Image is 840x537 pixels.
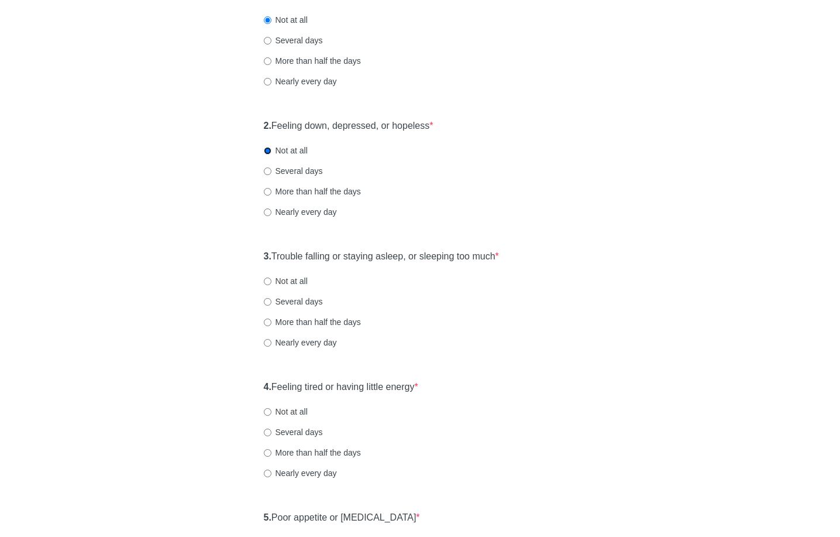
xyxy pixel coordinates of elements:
input: Not at all [264,408,271,416]
label: Nearly every day [264,206,337,218]
input: Several days [264,37,271,45]
label: Not at all [264,145,308,156]
strong: 5. [264,512,271,522]
label: Poor appetite or [MEDICAL_DATA] [264,511,420,525]
input: Not at all [264,278,271,285]
label: More than half the days [264,186,361,197]
input: More than half the days [264,319,271,326]
strong: 4. [264,382,271,392]
label: More than half the days [264,316,361,328]
label: Several days [264,35,323,46]
label: Feeling tired or having little energy [264,381,418,394]
label: Nearly every day [264,467,337,479]
label: Not at all [264,275,308,287]
input: Nearly every day [264,470,271,477]
input: Nearly every day [264,208,271,216]
input: More than half the days [264,449,271,457]
label: Nearly every day [264,76,337,87]
label: More than half the days [264,55,361,67]
input: More than half the days [264,57,271,65]
input: Not at all [264,16,271,24]
input: Several days [264,429,271,436]
label: Feeling down, depressed, or hopeless [264,119,433,133]
input: Several days [264,298,271,306]
strong: 3. [264,251,271,261]
label: More than half the days [264,447,361,459]
label: Several days [264,165,323,177]
input: Nearly every day [264,78,271,85]
strong: 2. [264,121,271,131]
input: Several days [264,167,271,175]
label: Several days [264,426,323,438]
label: Trouble falling or staying asleep, or sleeping too much [264,250,499,264]
input: Nearly every day [264,339,271,347]
label: Not at all [264,14,308,26]
label: Nearly every day [264,337,337,348]
input: More than half the days [264,188,271,196]
input: Not at all [264,147,271,155]
label: Several days [264,296,323,307]
label: Not at all [264,406,308,418]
